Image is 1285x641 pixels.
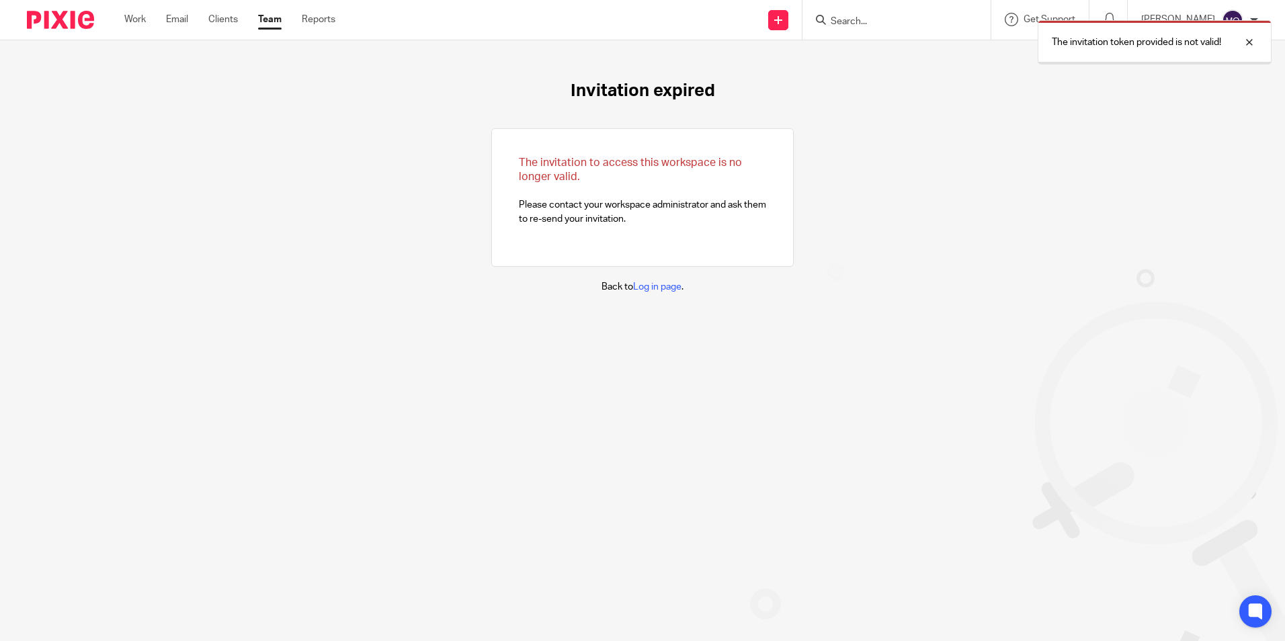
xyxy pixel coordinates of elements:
h1: Invitation expired [571,81,715,101]
span: The invitation to access this workspace is no longer valid. [519,157,742,182]
a: Clients [208,13,238,26]
p: Please contact your workspace administrator and ask them to re-send your invitation. [519,156,766,226]
a: Email [166,13,188,26]
a: Work [124,13,146,26]
p: Back to . [602,280,683,294]
a: Reports [302,13,335,26]
a: Log in page [633,282,681,292]
img: Pixie [27,11,94,29]
a: Team [258,13,282,26]
img: svg%3E [1222,9,1243,31]
p: The invitation token provided is not valid! [1052,36,1221,49]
